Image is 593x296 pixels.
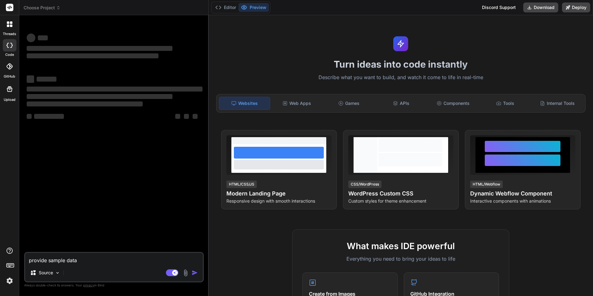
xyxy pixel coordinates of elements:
[24,5,60,11] span: Choose Project
[55,270,60,276] img: Pick Models
[271,97,322,110] div: Web Apps
[523,2,558,12] button: Download
[226,181,257,188] div: HTML/CSS/JS
[212,74,590,82] p: Describe what you want to build, and watch it come to life in real-time
[302,240,499,253] h2: What makes IDE powerful
[239,3,269,12] button: Preview
[38,35,48,40] span: ‌
[27,87,203,92] span: ‌
[4,97,16,102] label: Upload
[212,59,590,70] h1: Turn ideas into code instantly
[348,189,453,198] h4: WordPress Custom CSS
[213,3,239,12] button: Editor
[37,77,56,82] span: ‌
[39,270,53,276] p: Source
[219,97,270,110] div: Websites
[480,97,531,110] div: Tools
[27,94,172,99] span: ‌
[34,114,64,119] span: ‌
[428,97,479,110] div: Components
[27,53,158,58] span: ‌
[376,97,426,110] div: APIs
[226,189,332,198] h4: Modern Landing Page
[27,46,172,51] span: ‌
[348,198,453,204] p: Custom styles for theme enhancement
[24,282,204,288] p: Always double-check its answers. Your in Bind
[470,189,575,198] h4: Dynamic Webflow Component
[83,283,94,287] span: privacy
[226,198,332,204] p: Responsive design with smooth interactions
[4,74,15,79] label: GitHub
[184,114,189,119] span: ‌
[193,114,198,119] span: ‌
[323,97,374,110] div: Games
[470,198,575,204] p: Interactive components with animations
[27,114,32,119] span: ‌
[470,181,503,188] div: HTML/Webflow
[4,276,15,286] img: settings
[302,255,499,262] p: Everything you need to bring your ideas to life
[562,2,590,12] button: Deploy
[27,101,143,106] span: ‌
[182,269,189,276] img: attachment
[5,52,14,57] label: code
[175,114,180,119] span: ‌
[3,31,16,37] label: threads
[478,2,519,12] div: Discord Support
[27,75,34,83] span: ‌
[348,181,381,188] div: CSS/WordPress
[532,97,583,110] div: Internal Tools
[25,253,203,264] textarea: provide sample data
[27,34,35,42] span: ‌
[192,270,198,276] img: icon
